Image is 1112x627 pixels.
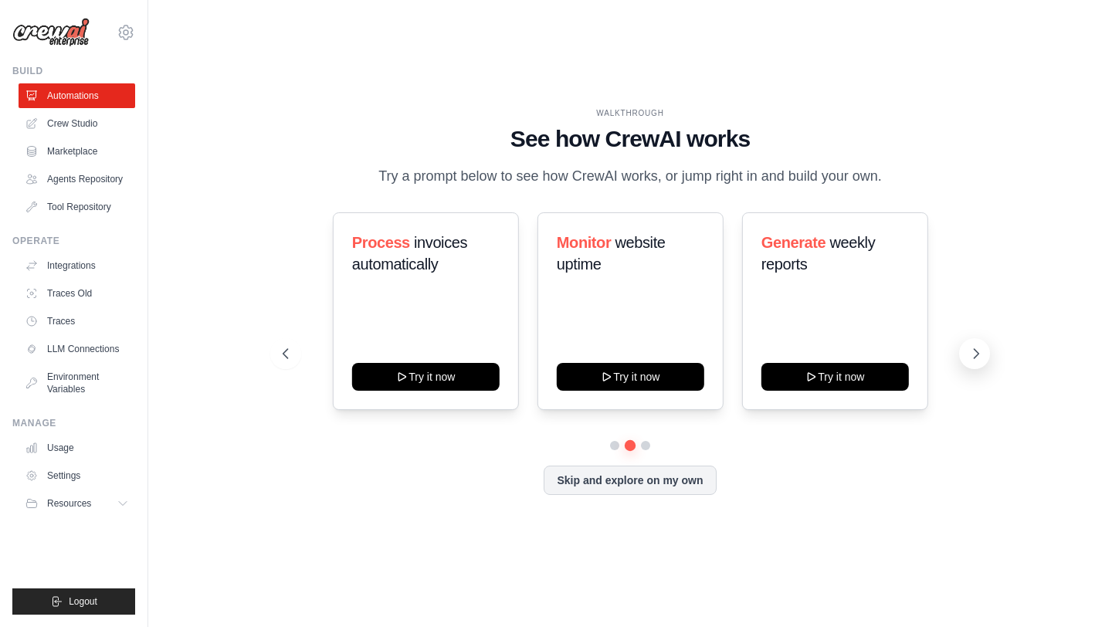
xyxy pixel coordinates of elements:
div: Operate [12,235,135,247]
a: Integrations [19,253,135,278]
button: Try it now [556,363,703,391]
a: Crew Studio [19,111,135,136]
p: Try a prompt below to see how CrewAI works, or jump right in and build your own. [371,165,890,188]
a: Automations [19,83,135,108]
button: Try it now [351,363,499,391]
a: Marketplace [19,139,135,164]
div: WALKTHROUGH [283,107,977,119]
button: Try it now [761,363,909,391]
button: Skip and explore on my own [544,466,716,495]
a: Tool Repository [19,195,135,219]
h1: See how CrewAI works [283,125,977,153]
a: LLM Connections [19,337,135,361]
span: website uptime [556,234,665,273]
a: Environment Variables [19,364,135,402]
a: Agents Repository [19,167,135,191]
button: Logout [12,588,135,615]
span: invoices automatically [351,234,466,273]
span: Resources [47,497,91,510]
span: Monitor [556,234,611,251]
a: Settings [19,463,135,488]
span: Generate [761,234,826,251]
a: Usage [19,436,135,460]
span: Logout [69,595,97,608]
span: Process [351,234,409,251]
span: weekly reports [761,234,875,273]
a: Traces Old [19,281,135,306]
a: Traces [19,309,135,334]
div: Build [12,65,135,77]
button: Resources [19,491,135,516]
div: Manage [12,417,135,429]
img: Logo [12,18,90,47]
